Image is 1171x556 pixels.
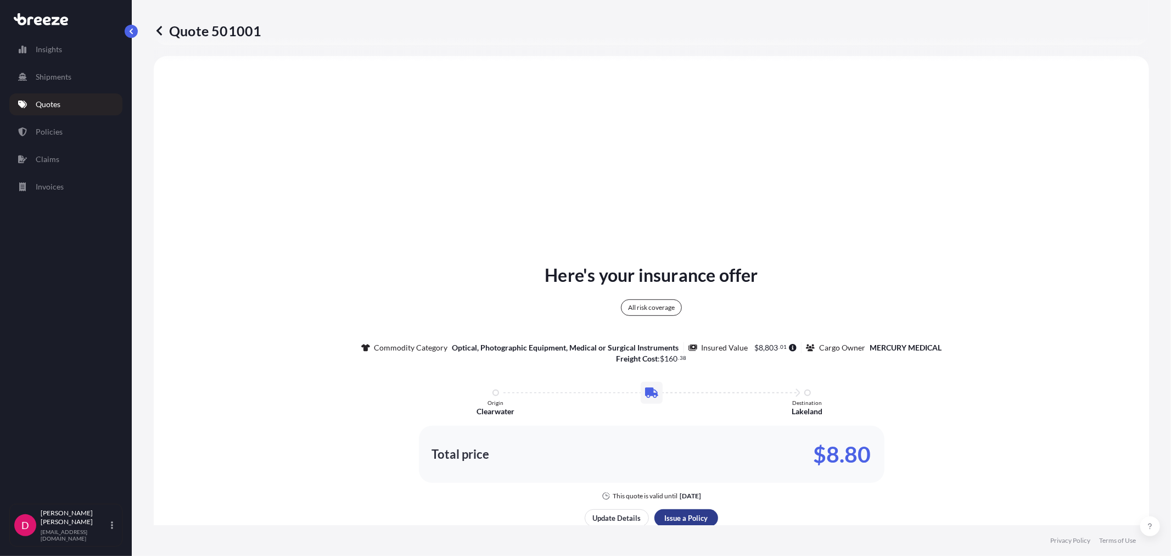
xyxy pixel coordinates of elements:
[36,154,59,165] p: Claims
[617,354,658,363] b: Freight Cost
[41,509,109,526] p: [PERSON_NAME] [PERSON_NAME]
[593,513,641,524] p: Update Details
[679,356,680,360] span: .
[36,126,63,137] p: Policies
[819,342,865,353] p: Cargo Owner
[660,355,665,363] span: $
[779,345,780,349] span: .
[432,449,490,460] p: Total price
[814,446,871,463] p: $8.80
[621,299,682,316] div: All risk coverage
[545,262,758,288] p: Here's your insurance offer
[9,38,122,60] a: Insights
[780,345,787,349] span: 01
[755,344,759,352] span: $
[452,342,679,353] p: Optical, Photographic Equipment, Medical or Surgical Instruments
[585,509,649,527] button: Update Details
[665,513,708,524] p: Issue a Policy
[9,66,122,88] a: Shipments
[765,344,778,352] span: 803
[41,529,109,542] p: [EMAIL_ADDRESS][DOMAIN_NAME]
[36,44,62,55] p: Insights
[36,99,60,110] p: Quotes
[1050,536,1090,545] a: Privacy Policy
[665,355,678,363] span: 160
[154,22,261,40] p: Quote 501001
[680,356,686,360] span: 38
[21,520,29,531] span: D
[9,148,122,170] a: Claims
[9,93,122,115] a: Quotes
[36,71,71,82] p: Shipments
[477,406,514,417] p: Clearwater
[9,121,122,143] a: Policies
[613,492,677,501] p: This quote is valid until
[793,399,822,406] p: Destination
[702,342,748,353] p: Insured Value
[36,181,64,192] p: Invoices
[374,342,448,353] p: Commodity Category
[1099,536,1136,545] a: Terms of Use
[617,353,687,364] p: :
[792,406,823,417] p: Lakeland
[680,492,701,501] p: [DATE]
[759,344,764,352] span: 8
[870,342,942,353] p: MERCURY MEDICAL
[488,399,503,406] p: Origin
[764,344,765,352] span: ,
[9,176,122,198] a: Invoices
[654,509,718,527] button: Issue a Policy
